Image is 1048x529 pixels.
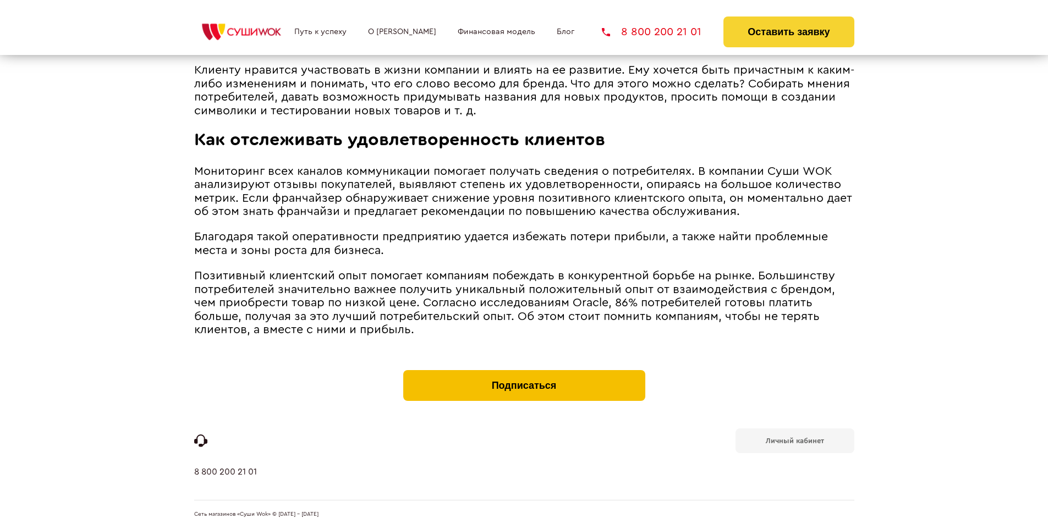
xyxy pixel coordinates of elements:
[194,231,828,256] span: Благодаря такой оперативности предприятию удается избежать потери прибыли, а также найти проблемн...
[736,428,854,453] a: Личный кабинет
[194,131,605,148] span: Как отслеживать удовлетворенность клиентов
[557,27,574,36] a: Блог
[194,511,319,518] span: Сеть магазинов «Суши Wok» © [DATE] - [DATE]
[194,270,835,335] span: Позитивный клиентский опыт помогает компаниям побеждать в конкурентной борьбе на рынке. Большинст...
[403,370,645,401] button: Подписаться
[294,27,347,36] a: Путь к успеху
[194,467,257,500] a: 8 800 200 21 01
[194,166,852,218] span: Мониторинг всех каналов коммуникации помогает получать сведения о потребителях. В компании Суши W...
[458,27,535,36] a: Финансовая модель
[602,26,701,37] a: 8 800 200 21 01
[766,437,824,444] b: Личный кабинет
[194,64,854,117] span: Клиенту нравится участвовать в жизни компании и влиять на ее развитие. Ему хочется быть причастны...
[621,26,701,37] span: 8 800 200 21 01
[368,27,436,36] a: О [PERSON_NAME]
[723,16,854,47] button: Оставить заявку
